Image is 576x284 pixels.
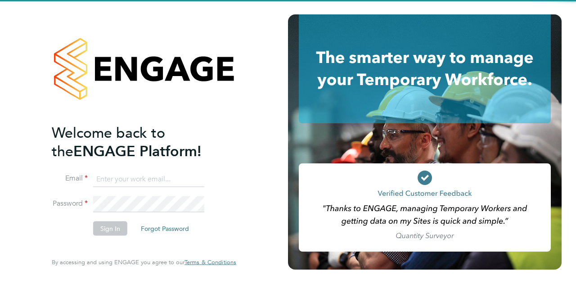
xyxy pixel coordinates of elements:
button: Forgot Password [134,221,196,236]
span: Welcome back to the [52,124,165,160]
a: Terms & Conditions [184,259,236,266]
input: Enter your work email... [93,171,204,187]
label: Email [52,174,88,183]
h2: ENGAGE Platform! [52,123,227,160]
span: By accessing and using ENGAGE you agree to our [52,258,236,266]
label: Password [52,199,88,208]
button: Sign In [93,221,127,236]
